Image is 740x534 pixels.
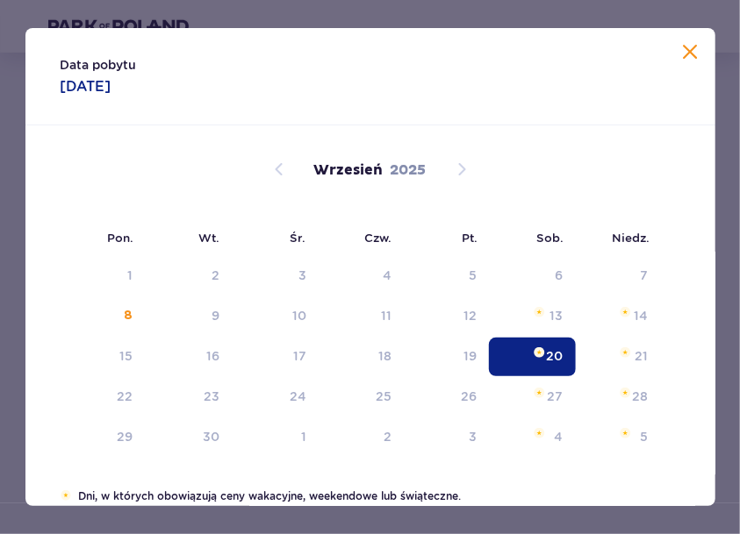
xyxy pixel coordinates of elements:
[290,388,306,405] div: 24
[145,378,232,417] td: wtorek, 23 września 2025
[463,347,477,365] div: 19
[25,125,715,488] div: Calendar
[576,297,661,336] td: niedziela, 14 września 2025
[636,347,649,365] div: 21
[404,378,489,417] td: piątek, 26 września 2025
[469,267,477,284] div: 5
[61,378,146,417] td: poniedziałek, 22 września 2025
[633,388,649,405] div: 28
[556,267,564,284] div: 6
[117,388,133,405] div: 22
[145,297,232,336] td: wtorek, 9 września 2025
[319,297,404,336] td: czwartek, 11 września 2025
[576,338,661,376] td: niedziela, 21 września 2025
[489,257,576,295] td: Not available. sobota, 6 września 2025
[291,231,306,245] small: Śr.
[314,160,384,180] p: Wrzesień
[298,267,306,284] div: 3
[537,231,564,245] small: Sob.
[613,231,650,245] small: Niedz.
[232,297,319,336] td: środa, 10 września 2025
[319,257,404,295] td: Not available. czwartek, 4 września 2025
[383,267,392,284] div: 4
[404,297,489,336] td: piątek, 12 września 2025
[199,231,220,245] small: Wt.
[376,388,392,405] div: 25
[576,378,661,417] td: niedziela, 28 września 2025
[124,307,133,324] div: 8
[489,378,576,417] td: sobota, 27 września 2025
[119,347,133,365] div: 15
[378,347,392,365] div: 18
[232,257,319,295] td: Not available. środa, 3 września 2025
[61,297,146,336] td: poniedziałek, 8 września 2025
[461,388,477,405] div: 26
[212,267,219,284] div: 2
[204,388,219,405] div: 23
[292,307,306,324] div: 10
[61,338,146,376] td: poniedziałek, 15 września 2025
[61,257,146,295] td: Not available. poniedziałek, 1 września 2025
[463,231,478,245] small: Pt.
[232,378,319,417] td: środa, 24 września 2025
[319,378,404,417] td: czwartek, 25 września 2025
[108,231,134,245] small: Pon.
[365,231,392,245] small: Czw.
[212,307,219,324] div: 9
[550,307,564,324] div: 13
[145,338,232,376] td: wtorek, 16 września 2025
[232,338,319,376] td: środa, 17 września 2025
[548,388,564,405] div: 27
[489,338,576,376] td: Selected. sobota, 20 września 2025
[381,307,392,324] div: 11
[206,347,219,365] div: 16
[576,257,661,295] td: Not available. niedziela, 7 września 2025
[293,347,306,365] div: 17
[61,77,111,96] p: [DATE]
[635,307,649,324] div: 14
[404,257,489,295] td: Not available. piątek, 5 września 2025
[404,338,489,376] td: piątek, 19 września 2025
[127,267,133,284] div: 1
[145,257,232,295] td: Not available. wtorek, 2 września 2025
[391,160,427,180] p: 2025
[319,338,404,376] td: czwartek, 18 września 2025
[463,307,477,324] div: 12
[547,347,564,365] div: 20
[489,297,576,336] td: sobota, 13 września 2025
